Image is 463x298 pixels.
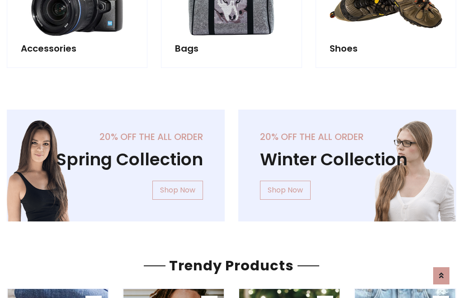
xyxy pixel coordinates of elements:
[330,43,442,54] h5: Shoes
[21,43,133,54] h5: Accessories
[152,181,203,200] a: Shop Now
[260,149,435,170] h1: Winter Collection
[165,256,298,275] span: Trendy Products
[175,43,288,54] h5: Bags
[28,131,203,142] h5: 20% off the all order
[260,181,311,200] a: Shop Now
[260,131,435,142] h5: 20% off the all order
[28,149,203,170] h1: Spring Collection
